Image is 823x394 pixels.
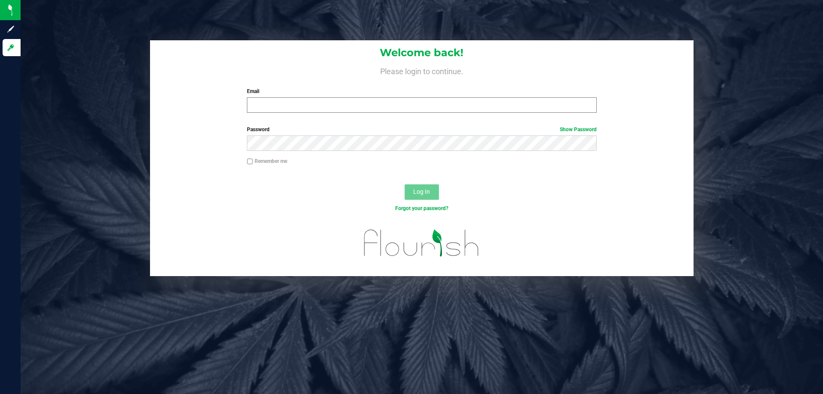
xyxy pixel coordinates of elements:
[354,221,490,265] img: flourish_logo.svg
[395,205,448,211] a: Forgot your password?
[6,25,15,33] inline-svg: Sign up
[405,184,439,200] button: Log In
[560,126,597,132] a: Show Password
[6,43,15,52] inline-svg: Log in
[247,126,270,132] span: Password
[150,47,694,58] h1: Welcome back!
[247,157,287,165] label: Remember me
[247,87,596,95] label: Email
[247,159,253,165] input: Remember me
[150,65,694,75] h4: Please login to continue.
[413,188,430,195] span: Log In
